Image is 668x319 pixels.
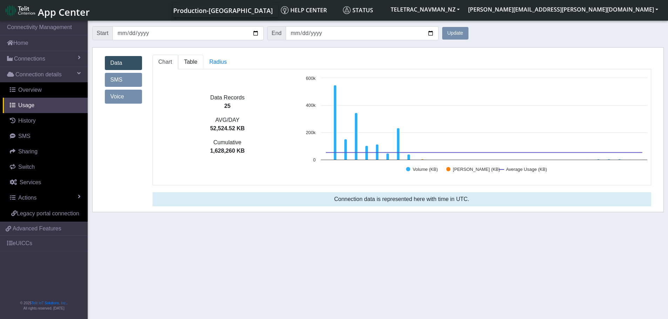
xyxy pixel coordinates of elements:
text: [PERSON_NAME] (KB) [453,167,500,172]
ul: Tabs [153,55,651,69]
p: Data Records [153,93,302,102]
span: Table [184,59,197,65]
text: 200k [306,130,316,135]
img: logo-telit-cinterion-gw-new.png [6,5,35,16]
span: Services [20,179,41,185]
span: Chart [158,59,172,65]
a: Sharing [3,144,88,159]
button: [PERSON_NAME][EMAIL_ADDRESS][PERSON_NAME][DOMAIN_NAME] [464,3,662,16]
span: End [267,26,286,40]
a: App Center [6,3,89,18]
a: Switch [3,159,88,175]
a: Telit IoT Solutions, Inc. [32,301,67,305]
div: Connection data is represented here with time in UTC. [153,192,651,206]
a: SMS [3,129,88,144]
span: Connections [14,55,45,63]
span: Status [343,6,373,14]
text: 0 [313,157,315,162]
a: Status [340,3,386,17]
p: 1,628,260 KB [153,147,302,155]
span: Radius [209,59,227,65]
span: History [18,118,36,124]
a: Your current platform instance [173,3,272,17]
button: Update [442,27,468,40]
img: status.svg [343,6,351,14]
a: Usage [3,98,88,113]
a: Services [3,175,88,190]
text: Volume (KB) [413,167,438,172]
span: Switch [18,164,35,170]
a: Help center [278,3,340,17]
p: AVG/DAY [153,116,302,124]
span: Actions [18,195,36,201]
a: History [3,113,88,129]
text: 400k [306,103,316,108]
img: knowledge.svg [281,6,289,14]
a: Actions [3,190,88,206]
span: Connection details [15,70,62,79]
span: App Center [38,6,90,19]
span: Overview [18,87,42,93]
a: Voice [105,90,142,104]
a: Data [105,56,142,70]
span: Production-[GEOGRAPHIC_DATA] [173,6,273,15]
span: Advanced Features [13,224,61,233]
p: 52,524.52 KB [153,124,302,133]
span: Legacy portal connection [17,210,79,216]
span: Start [92,26,113,40]
span: SMS [18,133,31,139]
a: Overview [3,82,88,98]
span: Help center [281,6,327,14]
p: Cumulative [153,138,302,147]
button: TELETRAC_NAVMAN_NZ [386,3,464,16]
text: 600k [306,76,316,81]
span: Usage [18,102,34,108]
text: Average Usage (KB) [506,167,547,172]
span: Sharing [18,148,38,154]
a: SMS [105,73,142,87]
p: 25 [153,102,302,110]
